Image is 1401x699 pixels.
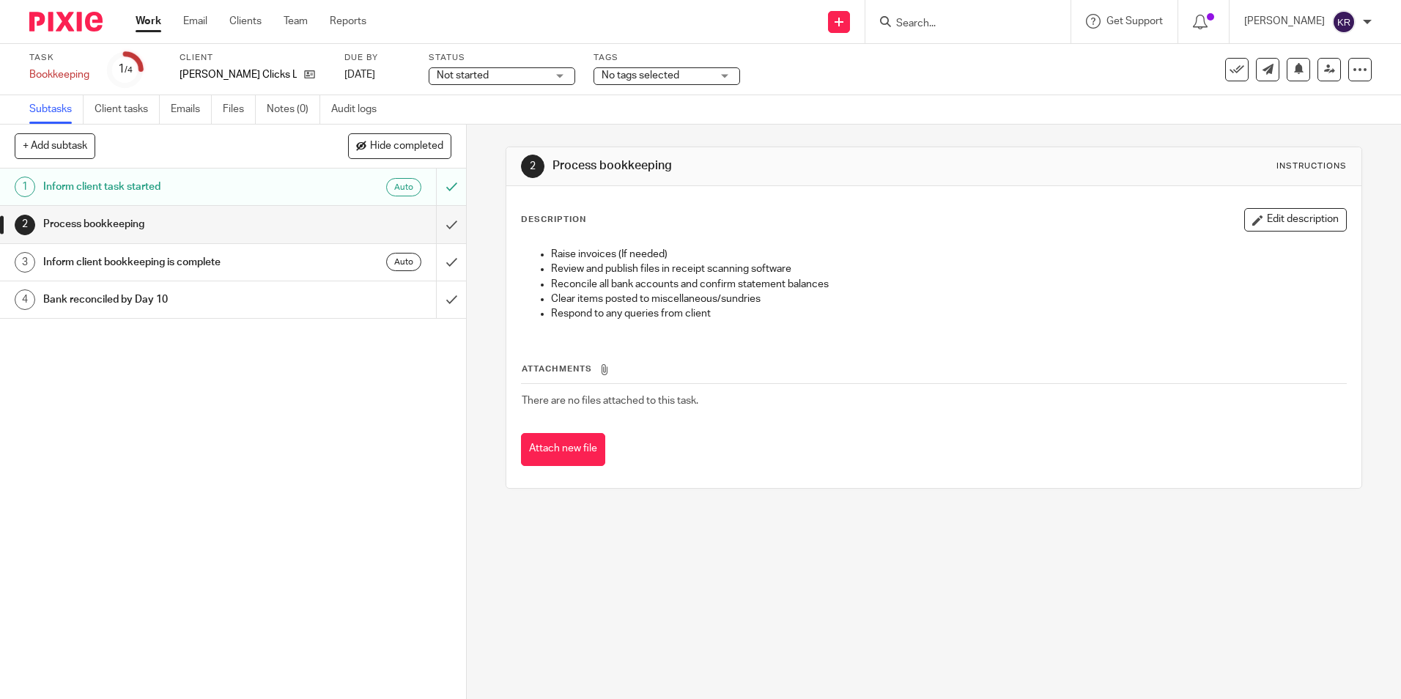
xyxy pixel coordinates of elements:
div: Auto [386,253,421,271]
a: Subtasks [29,95,84,124]
label: Task [29,52,89,64]
input: Search [895,18,1027,31]
p: Raise invoices (If needed) [551,247,1345,262]
button: Hide completed [348,133,451,158]
a: Work [136,14,161,29]
span: [DATE] [344,70,375,80]
a: Email [183,14,207,29]
label: Tags [594,52,740,64]
p: Clear items posted to miscellaneous/sundries [551,292,1345,306]
button: Attach new file [521,433,605,466]
h1: Inform client bookkeeping is complete [43,251,295,273]
span: There are no files attached to this task. [522,396,698,406]
img: Pixie [29,12,103,32]
label: Status [429,52,575,64]
a: Reports [330,14,366,29]
p: Respond to any queries from client [551,306,1345,321]
p: [PERSON_NAME] Clicks Ltd [180,67,297,82]
a: Emails [171,95,212,124]
div: Bookkeeping [29,67,89,82]
img: svg%3E [1332,10,1356,34]
h1: Process bookkeeping [552,158,965,174]
div: 1 [118,61,133,78]
a: Notes (0) [267,95,320,124]
button: Edit description [1244,208,1347,232]
button: + Add subtask [15,133,95,158]
label: Due by [344,52,410,64]
div: 3 [15,252,35,273]
span: Attachments [522,365,592,373]
div: Auto [386,178,421,196]
a: Files [223,95,256,124]
a: Team [284,14,308,29]
div: 2 [15,215,35,235]
label: Client [180,52,326,64]
p: Description [521,214,586,226]
div: Instructions [1276,160,1347,172]
span: Not started [437,70,489,81]
span: Hide completed [370,141,443,152]
h1: Inform client task started [43,176,295,198]
h1: Bank reconciled by Day 10 [43,289,295,311]
a: Clients [229,14,262,29]
span: Get Support [1106,16,1163,26]
p: Reconcile all bank accounts and confirm statement balances [551,277,1345,292]
small: /4 [125,66,133,74]
h1: Process bookkeeping [43,213,295,235]
div: 4 [15,289,35,310]
a: Client tasks [95,95,160,124]
div: 2 [521,155,544,178]
div: 1 [15,177,35,197]
p: [PERSON_NAME] [1244,14,1325,29]
p: Review and publish files in receipt scanning software [551,262,1345,276]
a: Audit logs [331,95,388,124]
span: No tags selected [602,70,679,81]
